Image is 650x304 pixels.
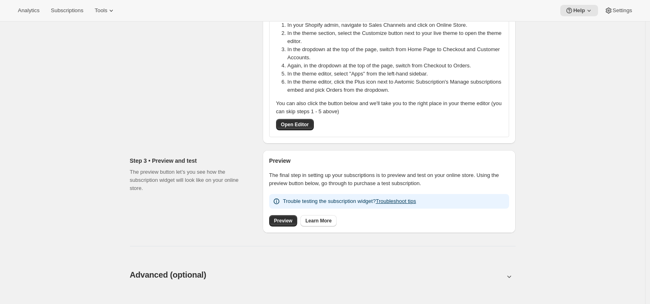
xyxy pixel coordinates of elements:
button: Subscriptions [46,5,88,16]
span: Analytics [18,7,39,14]
button: Open Editor [276,119,314,130]
li: In the dropdown at the top of the page, switch from Home Page to Checkout and Customer Accounts. [287,45,507,62]
p: The preview button let’s you see how the subscription widget will look like on your online store. [130,168,250,192]
p: Trouble testing the subscription widget? [283,197,416,205]
li: In the theme section, select the Customize button next to your live theme to open the theme editor. [287,29,507,45]
h2: Step 3 • Preview and test [130,157,250,165]
p: You can also click the button below and we'll take you to the right place in your theme editor (y... [276,99,502,116]
a: Troubleshoot tips [376,198,416,204]
h2: Preview [269,157,509,165]
span: Settings [613,7,632,14]
span: Open Editor [281,121,309,128]
li: In the theme editor, select "Apps" from the left-hand sidebar. [287,70,507,78]
button: Analytics [13,5,44,16]
li: In the theme editor, click the Plus icon next to Awtomic Subscription's Manage subscriptions embe... [287,78,507,94]
li: Again, in the dropdown at the top of the page, switch from Checkout to Orders. [287,62,507,70]
button: Tools [90,5,120,16]
span: Help [573,7,585,14]
span: Tools [95,7,107,14]
button: Help [560,5,598,16]
span: Subscriptions [51,7,83,14]
button: Settings [600,5,637,16]
span: Advanced (optional) [130,270,206,279]
a: Learn More [300,215,337,226]
a: Preview [269,215,297,226]
span: Preview [274,218,292,224]
p: The final step in setting up your subscriptions is to preview and test on your online store. Usin... [269,171,509,188]
li: In your Shopify admin, navigate to Sales Channels and click on Online Store. [287,21,507,29]
span: Learn More [305,218,332,224]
